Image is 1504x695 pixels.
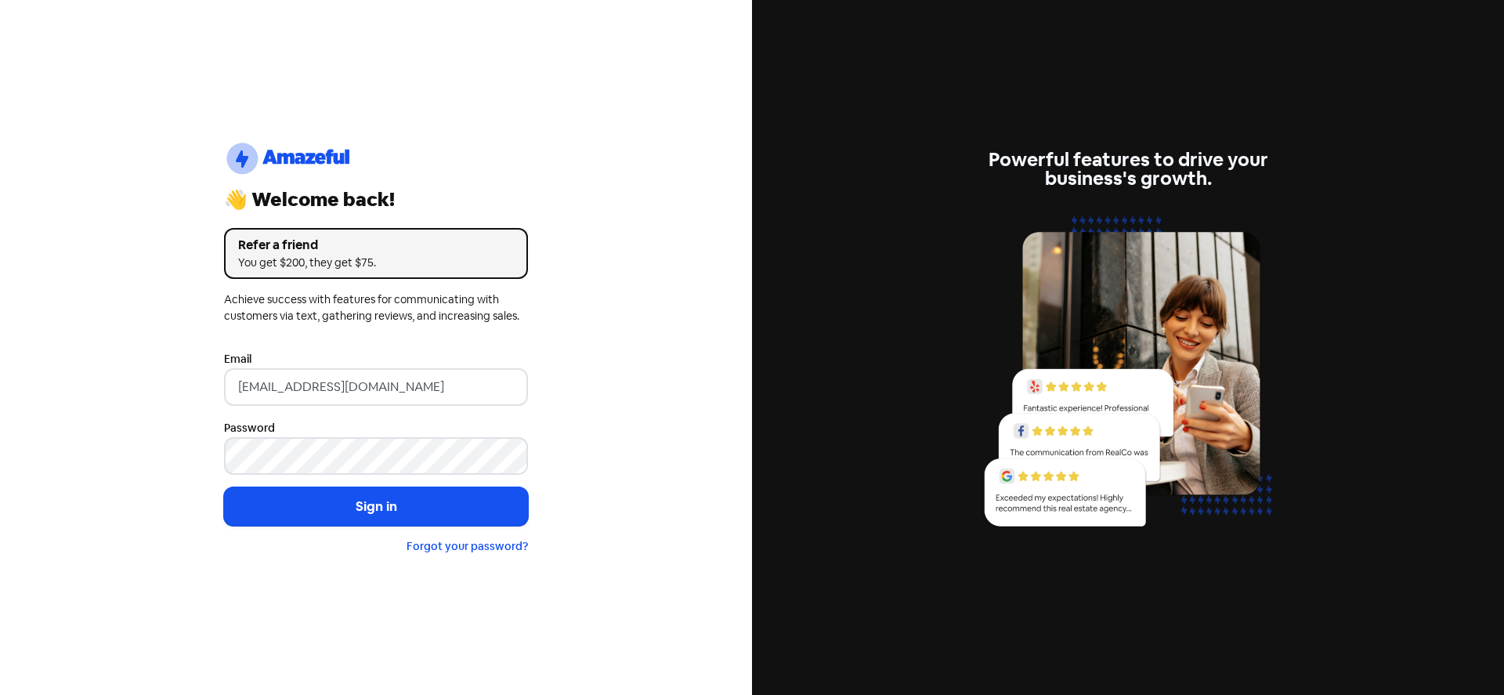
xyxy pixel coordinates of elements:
div: You get $200, they get $75. [238,255,514,271]
div: Achieve success with features for communicating with customers via text, gathering reviews, and i... [224,291,528,324]
input: Enter your email address... [224,368,528,406]
div: 👋 Welcome back! [224,190,528,209]
button: Sign in [224,487,528,527]
label: Password [224,420,275,436]
a: Forgot your password? [407,539,528,553]
div: Refer a friend [238,236,514,255]
div: Powerful features to drive your business's growth. [976,150,1280,188]
label: Email [224,351,251,367]
img: reviews [976,207,1280,545]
